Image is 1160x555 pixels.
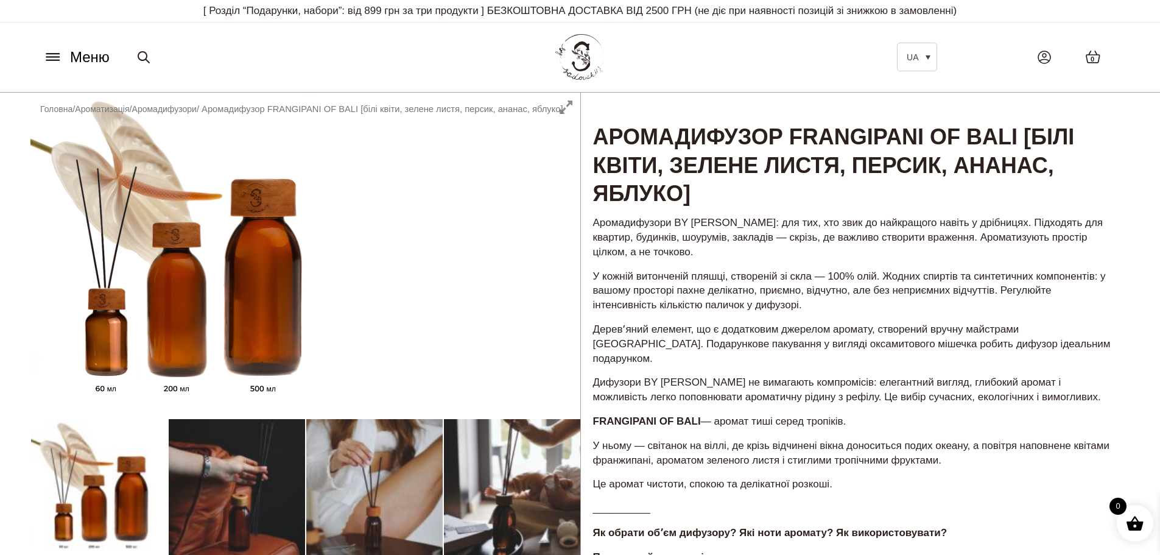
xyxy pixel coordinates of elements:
img: BY SADOVSKIY [555,34,604,80]
span: 0 [1109,498,1127,515]
a: Ароматизація [75,104,129,114]
h1: Аромадифузор FRANGIPANI OF BALI [білі квіти, зелене листя, персик, ананас, яблуко] [581,93,1130,210]
p: У кожній витонченій пляшці, створеній зі скла — 100% олій. Жодних спиртів та синтетичних компонен... [593,269,1118,313]
strong: Як обрати обʼєм дифузору? Які ноти аромату? Як використовувати? [593,527,947,539]
span: UA [907,52,918,62]
a: Аромадифузори [132,104,197,114]
a: 0 [1073,38,1113,76]
p: У ньому — світанок на віллі, де крізь відчинені вікна доноситься подих океану, а повітря наповнен... [593,439,1118,468]
p: Аромадифузори BY [PERSON_NAME]: для тих, хто звик до найкращого навіть у дрібницях. Підходять для... [593,216,1118,259]
a: UA [897,43,937,71]
p: Дифузори BY [PERSON_NAME] не вимагають компромісів: елегантний вигляд, глибокий аромат і можливіс... [593,375,1118,405]
button: Меню [40,46,113,69]
p: Це аромат чистоти, спокою та делікатної розкоші. [593,477,1118,492]
span: Меню [70,46,110,68]
nav: Breadcrumb [40,102,563,116]
a: Головна [40,104,72,114]
p: — аромат тиші серед тропіків. [593,414,1118,429]
p: Деревʼяний елемент, що є додатковим джерелом аромату, створений вручну майстрами [GEOGRAPHIC_DATA... [593,322,1118,366]
span: 0 [1091,54,1094,65]
strong: FRANGIPANI OF BALI [593,415,701,427]
p: __________ [593,501,1118,516]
